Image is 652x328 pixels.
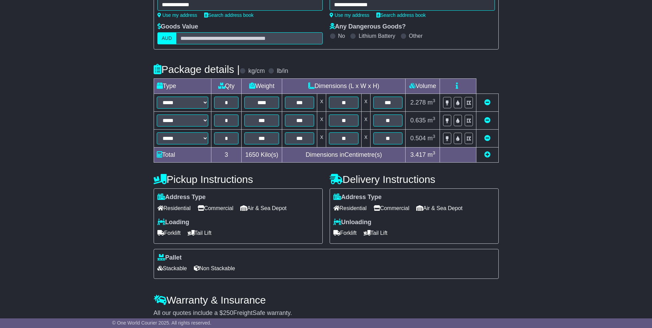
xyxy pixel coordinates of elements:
span: Tail Lift [188,228,212,238]
a: Remove this item [484,99,490,106]
td: Kilo(s) [242,147,282,163]
span: Non Stackable [194,263,235,274]
td: x [361,94,370,112]
a: Remove this item [484,117,490,124]
label: Address Type [157,194,206,201]
div: All our quotes include a $ FreightSafe warranty. [154,309,499,317]
sup: 3 [433,116,435,121]
td: x [317,94,326,112]
h4: Pickup Instructions [154,174,323,185]
span: Stackable [157,263,187,274]
h4: Warranty & Insurance [154,294,499,306]
span: 250 [223,309,233,316]
span: 2.278 [410,99,426,106]
label: Other [409,33,423,39]
span: 0.635 [410,117,426,124]
span: © One World Courier 2025. All rights reserved. [112,320,211,326]
span: m [428,135,435,142]
a: Search address book [376,12,426,18]
td: Type [154,79,211,94]
td: x [361,130,370,147]
td: x [317,130,326,147]
span: Residential [333,203,367,214]
sup: 3 [433,98,435,103]
label: AUD [157,32,177,44]
label: Unloading [333,219,372,226]
a: Use my address [157,12,197,18]
span: Forklift [157,228,181,238]
a: Add new item [484,151,490,158]
label: lb/in [277,67,288,75]
a: Use my address [330,12,369,18]
a: Remove this item [484,135,490,142]
td: Volume [406,79,440,94]
td: Dimensions in Centimetre(s) [282,147,406,163]
span: m [428,117,435,124]
span: Residential [157,203,191,214]
td: x [361,112,370,130]
span: 3.417 [410,151,426,158]
span: Commercial [198,203,233,214]
td: 3 [211,147,241,163]
label: kg/cm [248,67,265,75]
td: Weight [242,79,282,94]
span: Forklift [333,228,357,238]
td: Dimensions (L x W x H) [282,79,406,94]
label: Any Dangerous Goods? [330,23,406,31]
span: Tail Lift [364,228,388,238]
label: Pallet [157,254,182,262]
td: Total [154,147,211,163]
sup: 3 [433,134,435,139]
span: 1650 [245,151,259,158]
h4: Package details | [154,64,240,75]
span: m [428,151,435,158]
h4: Delivery Instructions [330,174,499,185]
span: m [428,99,435,106]
label: Goods Value [157,23,198,31]
sup: 3 [433,150,435,155]
span: Air & Sea Depot [240,203,287,214]
td: Qty [211,79,241,94]
label: No [338,33,345,39]
label: Loading [157,219,189,226]
td: x [317,112,326,130]
span: Air & Sea Depot [416,203,463,214]
label: Address Type [333,194,382,201]
a: Search address book [204,12,254,18]
span: Commercial [374,203,409,214]
label: Lithium Battery [358,33,395,39]
span: 0.504 [410,135,426,142]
